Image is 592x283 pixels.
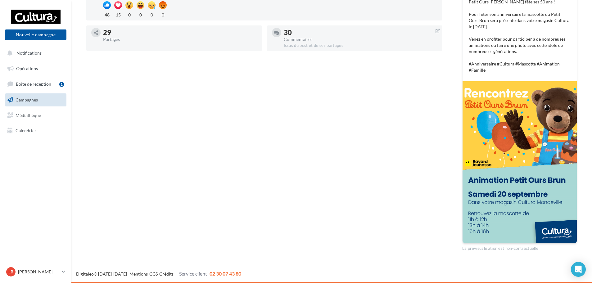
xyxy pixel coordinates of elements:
a: Boîte de réception1 [4,77,68,91]
a: LB [PERSON_NAME] [5,266,66,278]
div: Open Intercom Messenger [571,262,586,277]
span: Boîte de réception [16,81,51,87]
span: 02 30 07 43 80 [210,271,241,276]
div: Partages [103,37,257,42]
div: La prévisualisation est non-contractuelle [462,243,577,251]
div: 0 [137,11,144,18]
a: Opérations [4,62,68,75]
a: Crédits [159,271,174,276]
div: 15 [114,11,122,18]
div: Commentaires [284,37,438,42]
button: Nouvelle campagne [5,29,66,40]
a: Calendrier [4,124,68,137]
button: Notifications [4,47,65,60]
div: 29 [103,29,257,36]
a: Mentions [129,271,148,276]
span: LB [8,269,13,275]
a: Médiathèque [4,109,68,122]
span: Opérations [16,66,38,71]
div: 1 [59,82,64,87]
span: Campagnes [16,97,38,102]
span: Service client [179,271,207,276]
span: © [DATE]-[DATE] - - - [76,271,241,276]
a: CGS [149,271,158,276]
span: Calendrier [16,128,36,133]
div: 0 [125,11,133,18]
span: Notifications [16,50,42,56]
div: 0 [159,11,167,18]
p: [PERSON_NAME] [18,269,59,275]
div: Issus du post et de ses partages [284,43,438,48]
div: 30 [284,29,438,36]
a: Digitaleo [76,271,94,276]
a: Campagnes [4,93,68,106]
span: Médiathèque [16,112,41,118]
div: 48 [103,11,111,18]
div: 0 [148,11,156,18]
